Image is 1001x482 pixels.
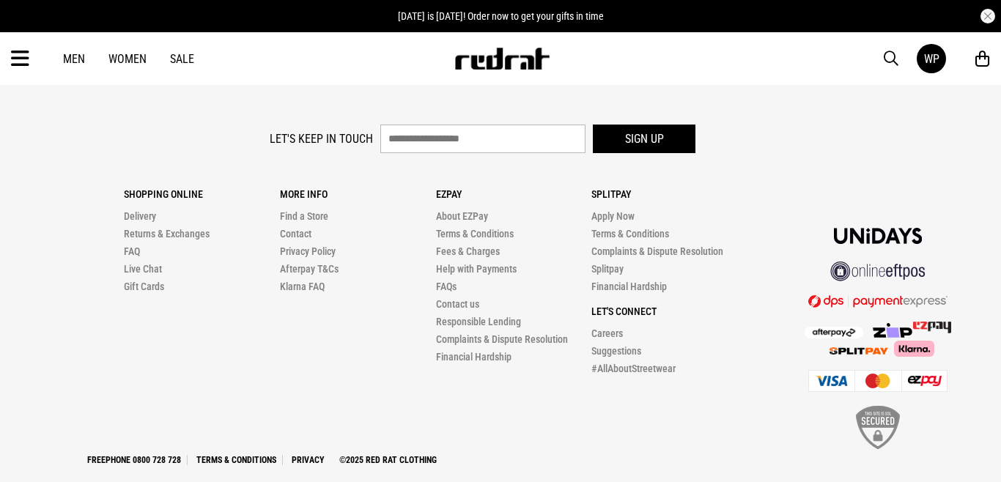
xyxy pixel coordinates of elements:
img: online eftpos [830,262,926,281]
a: Complaints & Dispute Resolution [436,333,568,345]
label: Let's keep in touch [270,132,373,146]
img: Klarna [888,341,934,357]
a: Contact us [436,298,479,310]
a: Men [63,52,85,66]
a: Sale [170,52,194,66]
a: Privacy Policy [280,245,336,257]
a: Terms & Conditions [591,228,669,240]
div: WP [924,52,939,66]
a: Contact [280,228,311,240]
a: Privacy [286,455,330,465]
p: Let's Connect [591,305,747,317]
a: Gift Cards [124,281,164,292]
img: Unidays [834,228,922,244]
a: Complaints & Dispute Resolution [591,245,723,257]
span: [DATE] is [DATE]! Order now to get your gifts in time [398,10,604,22]
a: #AllAboutStreetwear [591,363,676,374]
a: Suggestions [591,345,641,357]
a: Responsible Lending [436,316,521,327]
a: About EZPay [436,210,488,222]
a: Careers [591,327,623,339]
a: FAQ [124,245,140,257]
img: Cards [808,370,948,392]
img: Splitpay [830,347,888,355]
a: Apply Now [591,210,635,222]
p: More Info [280,188,436,200]
a: Splitpay [591,263,624,275]
img: SSL [856,406,900,449]
a: Klarna FAQ [280,281,325,292]
a: Financial Hardship [591,281,667,292]
a: Women [108,52,147,66]
p: Splitpay [591,188,747,200]
a: Live Chat [124,263,162,275]
button: Sign up [593,125,695,153]
img: Redrat logo [454,48,550,70]
img: Zip [872,323,913,338]
a: Find a Store [280,210,328,222]
p: Ezpay [436,188,592,200]
a: Afterpay T&Cs [280,263,339,275]
a: Delivery [124,210,156,222]
a: Help with Payments [436,263,517,275]
a: Returns & Exchanges [124,228,210,240]
a: Terms & Conditions [191,455,283,465]
a: Fees & Charges [436,245,500,257]
img: Afterpay [805,327,863,338]
a: Financial Hardship [436,351,511,363]
img: DPS [808,294,948,308]
a: ©2025 Red Rat Clothing [333,455,443,465]
img: Splitpay [913,322,951,333]
a: FAQs [436,281,457,292]
a: Terms & Conditions [436,228,514,240]
a: Freephone 0800 728 728 [81,455,188,465]
p: Shopping Online [124,188,280,200]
